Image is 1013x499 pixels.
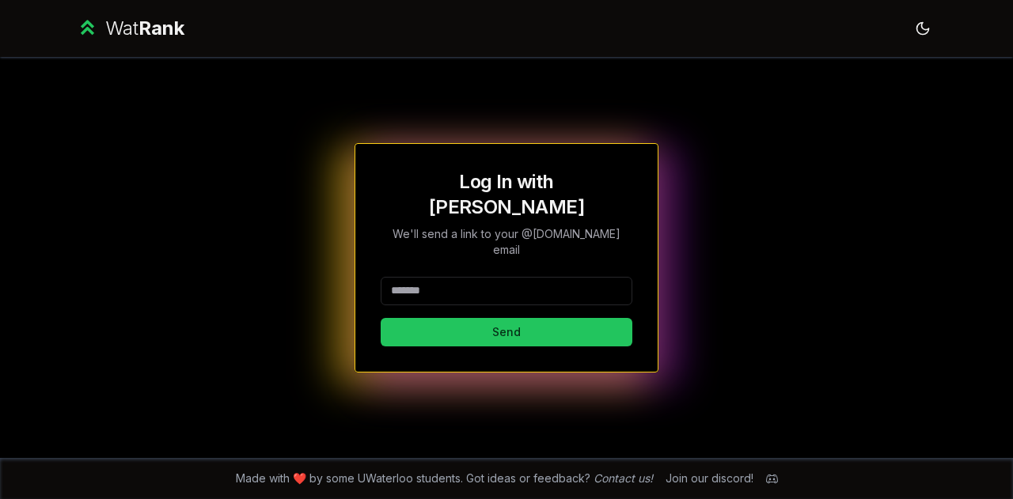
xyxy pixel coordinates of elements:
div: Wat [105,16,184,41]
span: Made with ❤️ by some UWaterloo students. Got ideas or feedback? [236,471,653,486]
a: WatRank [76,16,184,41]
span: Rank [138,17,184,40]
a: Contact us! [594,471,653,485]
div: Join our discord! [666,471,753,486]
p: We'll send a link to your @[DOMAIN_NAME] email [381,226,632,258]
button: Send [381,318,632,346]
h1: Log In with [PERSON_NAME] [381,169,632,220]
